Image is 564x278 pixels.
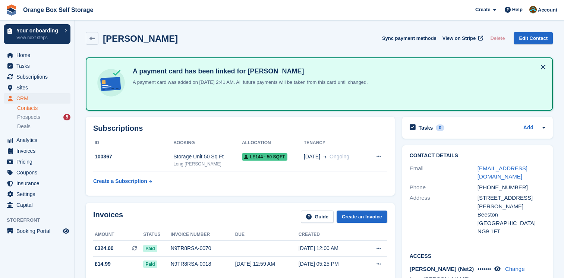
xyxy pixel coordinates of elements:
th: Tenancy [304,137,366,149]
a: menu [4,226,70,236]
span: Coupons [16,167,61,178]
span: Tasks [16,61,61,71]
div: N9TR8RSA-0070 [171,244,235,252]
th: ID [93,137,173,149]
span: Insurance [16,178,61,189]
span: Subscriptions [16,72,61,82]
a: [EMAIL_ADDRESS][DOMAIN_NAME] [478,165,527,180]
h4: A payment card has been linked for [PERSON_NAME] [130,67,368,76]
span: View on Stripe [442,35,476,42]
span: Sites [16,82,61,93]
a: menu [4,178,70,189]
span: Paid [143,260,157,268]
span: Account [538,6,557,14]
a: View on Stripe [439,32,485,44]
a: Your onboarding View next steps [4,24,70,44]
img: Mike [529,6,537,13]
span: £324.00 [95,244,114,252]
span: Paid [143,245,157,252]
div: [STREET_ADDRESS][PERSON_NAME] [478,194,545,211]
span: [DATE] [304,153,320,161]
div: N9TR8RSA-0018 [171,260,235,268]
div: 5 [63,114,70,120]
span: Capital [16,200,61,210]
span: Pricing [16,157,61,167]
span: Deals [17,123,31,130]
th: Created [299,229,362,241]
p: View next steps [16,34,61,41]
button: Sync payment methods [382,32,437,44]
button: Delete [487,32,508,44]
div: [DATE] 05:25 PM [299,260,362,268]
a: Prospects 5 [17,113,70,121]
a: menu [4,72,70,82]
a: menu [4,82,70,93]
a: Orange Box Self Storage [20,4,97,16]
div: NG9 1FT [478,227,545,236]
span: Storefront [7,217,74,224]
a: menu [4,50,70,60]
a: menu [4,93,70,104]
h2: Tasks [419,124,433,131]
div: Beeston [478,211,545,219]
div: Phone [410,183,478,192]
p: A payment card was added on [DATE] 2:41 AM. All future payments will be taken from this card unti... [130,79,368,86]
th: Status [143,229,170,241]
a: menu [4,189,70,199]
div: 0 [436,124,444,131]
h2: Invoices [93,211,123,223]
a: menu [4,61,70,71]
div: [GEOGRAPHIC_DATA] [478,219,545,228]
a: Guide [301,211,334,223]
a: Create a Subscription [93,174,152,188]
div: Storage Unit 50 Sq Ft [173,153,242,161]
span: Help [512,6,523,13]
th: Invoice number [171,229,235,241]
div: [PHONE_NUMBER] [478,183,545,192]
a: Deals [17,123,70,130]
span: Analytics [16,135,61,145]
th: Due [235,229,299,241]
span: Booking Portal [16,226,61,236]
a: menu [4,200,70,210]
span: £14.99 [95,260,111,268]
a: menu [4,157,70,167]
img: card-linked-ebf98d0992dc2aeb22e95c0e3c79077019eb2392cfd83c6a337811c24bc77127.svg [95,67,127,98]
div: Long [PERSON_NAME] [173,161,242,167]
th: Allocation [242,137,304,149]
h2: Subscriptions [93,124,387,133]
h2: Access [410,252,545,259]
a: Contacts [17,105,70,112]
p: Your onboarding [16,28,61,33]
span: [PERSON_NAME] (Net2) [410,266,474,272]
span: Home [16,50,61,60]
a: Create an Invoice [337,211,387,223]
a: menu [4,167,70,178]
div: Email [410,164,478,181]
div: 100367 [93,153,173,161]
div: Address [410,194,478,236]
th: Booking [173,137,242,149]
span: Prospects [17,114,40,121]
th: Amount [93,229,143,241]
span: Settings [16,189,61,199]
span: Invoices [16,146,61,156]
h2: Contact Details [410,153,545,159]
a: Add [523,124,533,132]
a: menu [4,146,70,156]
div: [DATE] 12:59 AM [235,260,299,268]
div: [DATE] 12:00 AM [299,244,362,252]
span: ••••••• [478,266,491,272]
span: Create [475,6,490,13]
a: menu [4,135,70,145]
a: Change [505,266,525,272]
h2: [PERSON_NAME] [103,34,178,44]
div: Create a Subscription [93,177,147,185]
a: Preview store [62,227,70,236]
span: CRM [16,93,61,104]
a: Edit Contact [514,32,553,44]
img: stora-icon-8386f47178a22dfd0bd8f6a31ec36ba5ce8667c1dd55bd0f319d3a0aa187defe.svg [6,4,17,16]
span: Ongoing [330,154,349,159]
span: LE144 - 50 SQFT [242,153,287,161]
